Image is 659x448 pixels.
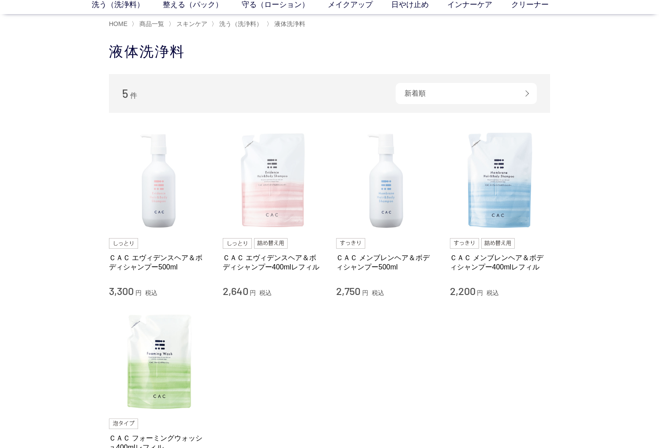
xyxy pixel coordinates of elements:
img: ＣＡＣ エヴィデンスヘア＆ボディシャンプー500ml [109,131,210,231]
span: 2,750 [336,284,360,297]
a: ＣＡＣ エヴィデンスヘア＆ボディシャンプー500ml [109,253,210,272]
span: 円 [250,289,256,296]
span: 税込 [372,289,384,296]
a: スキンケア [175,20,207,27]
span: スキンケア [176,20,207,27]
span: 税込 [487,289,499,296]
h1: 液体洗浄料 [109,42,550,61]
a: HOME [109,20,127,27]
a: 洗う（洗浄料） [217,20,262,27]
img: 詰め替え用 [254,238,288,249]
img: 泡タイプ [109,418,138,429]
span: 洗う（洗浄料） [219,20,262,27]
a: ＣＡＣ メンブレンヘア＆ボディシャンプー500ml [336,253,437,272]
span: 5 [122,86,128,100]
li: 〉 [211,20,265,28]
img: ＣＡＣ メンブレンヘア＆ボディシャンプー500ml [336,131,437,231]
span: 商品一覧 [139,20,164,27]
img: ＣＡＣ フォーミングウォッシュ400mlレフィル [109,311,210,411]
a: ＣＡＣ エヴィデンスヘア＆ボディシャンプー400mlレフィル [223,253,323,272]
span: 円 [135,289,142,296]
span: 税込 [259,289,272,296]
span: 円 [362,289,368,296]
a: 液体洗浄料 [273,20,305,27]
span: 液体洗浄料 [274,20,305,27]
li: 〉 [131,20,166,28]
a: ＣＡＣ メンブレンヘア＆ボディシャンプー400mlレフィル [450,253,550,272]
span: 2,200 [450,284,476,297]
li: 〉 [266,20,307,28]
span: 3,300 [109,284,134,297]
img: すっきり [336,238,365,249]
img: しっとり [109,238,138,249]
span: 2,640 [223,284,248,297]
img: ＣＡＣ エヴィデンスヘア＆ボディシャンプー400mlレフィル [223,131,323,231]
img: しっとり [223,238,252,249]
span: 税込 [145,289,157,296]
img: 詰め替え用 [481,238,515,249]
li: 〉 [168,20,210,28]
span: 円 [477,289,483,296]
img: すっきり [450,238,479,249]
div: 新着順 [396,83,537,104]
span: 件 [130,92,137,99]
img: ＣＡＣ メンブレンヘア＆ボディシャンプー400mlレフィル [450,131,550,231]
a: 商品一覧 [138,20,164,27]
